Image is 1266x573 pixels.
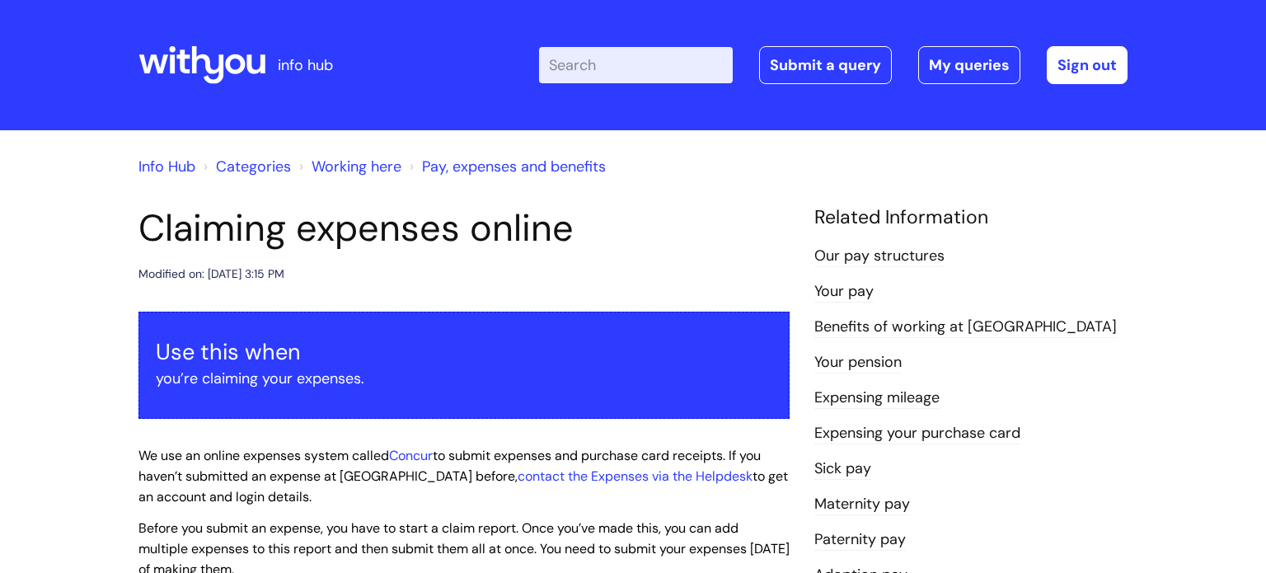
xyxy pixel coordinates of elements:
a: Maternity pay [814,494,910,515]
a: Sick pay [814,458,871,480]
li: Working here [295,153,401,180]
a: Working here [312,157,401,176]
li: Pay, expenses and benefits [406,153,606,180]
a: My queries [918,46,1020,84]
a: Expensing your purchase card [814,423,1020,444]
a: Expensing mileage [814,387,940,409]
a: Our pay structures [814,246,945,267]
p: you’re claiming your expenses. [156,365,772,392]
h4: Related Information [814,206,1128,229]
a: contact the Expenses via the Helpdesk [518,467,753,485]
a: Sign out [1047,46,1128,84]
span: We use an online expenses system called to submit expenses and purchase card receipts. If you hav... [138,447,788,505]
div: Modified on: [DATE] 3:15 PM [138,264,284,284]
a: Submit a query [759,46,892,84]
a: Benefits of working at [GEOGRAPHIC_DATA] [814,317,1117,338]
a: Categories [216,157,291,176]
a: Your pension [814,352,902,373]
h1: Claiming expenses online [138,206,790,251]
a: Concur [389,447,433,464]
a: Paternity pay [814,529,906,551]
a: Pay, expenses and benefits [422,157,606,176]
div: | - [539,46,1128,84]
h3: Use this when [156,339,772,365]
input: Search [539,47,733,83]
a: Your pay [814,281,874,303]
p: info hub [278,52,333,78]
a: Info Hub [138,157,195,176]
li: Solution home [199,153,291,180]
